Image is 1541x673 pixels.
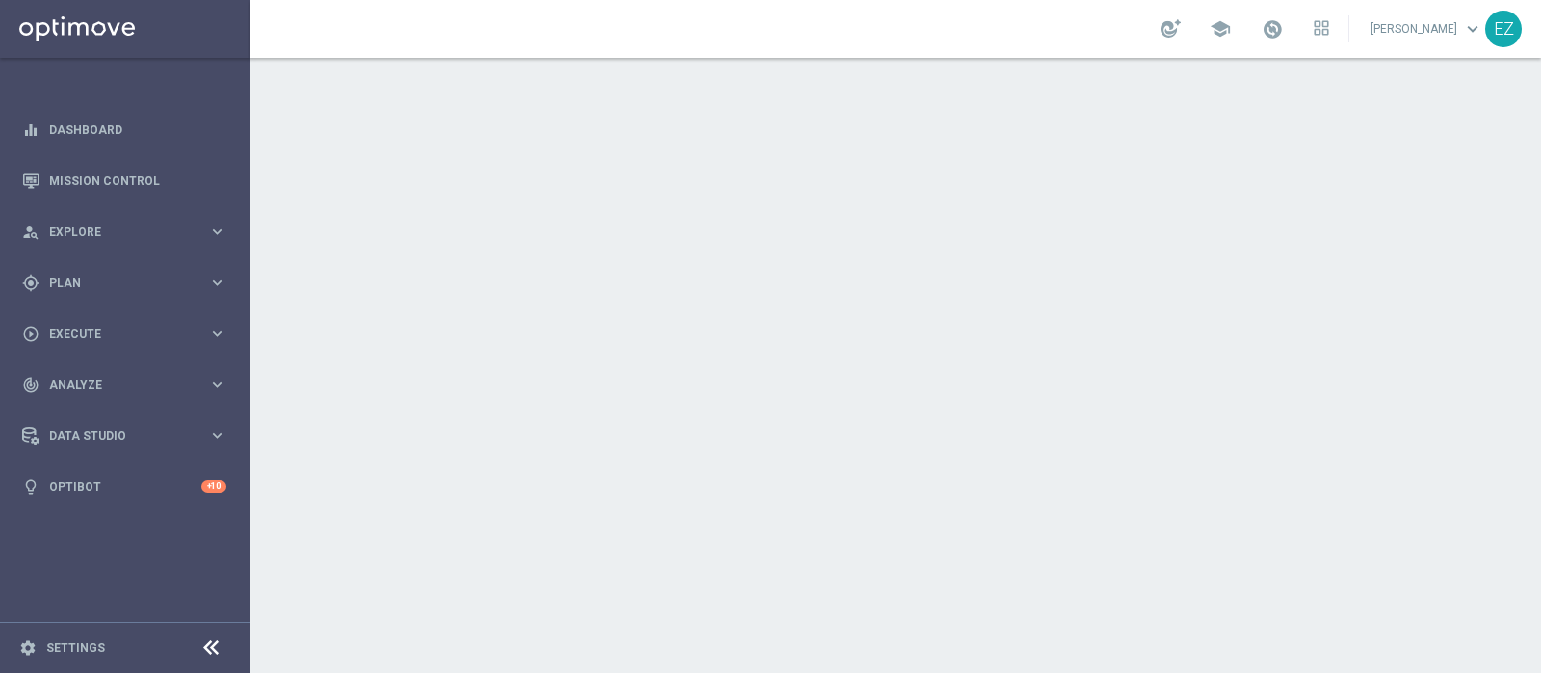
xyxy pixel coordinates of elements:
[22,461,226,512] div: Optibot
[22,274,39,292] i: gps_fixed
[22,121,39,139] i: equalizer
[21,326,227,342] button: play_circle_outline Execute keyboard_arrow_right
[19,639,37,657] i: settings
[46,642,105,654] a: Settings
[22,376,208,394] div: Analyze
[208,324,226,343] i: keyboard_arrow_right
[49,104,226,155] a: Dashboard
[49,155,226,206] a: Mission Control
[21,377,227,393] button: track_changes Analyze keyboard_arrow_right
[21,224,227,240] button: person_search Explore keyboard_arrow_right
[22,223,208,241] div: Explore
[21,428,227,444] button: Data Studio keyboard_arrow_right
[208,273,226,292] i: keyboard_arrow_right
[22,325,39,343] i: play_circle_outline
[208,427,226,445] i: keyboard_arrow_right
[1369,14,1485,43] a: [PERSON_NAME]keyboard_arrow_down
[22,427,208,445] div: Data Studio
[22,479,39,496] i: lightbulb
[49,430,208,442] span: Data Studio
[1462,18,1483,39] span: keyboard_arrow_down
[22,104,226,155] div: Dashboard
[21,275,227,291] button: gps_fixed Plan keyboard_arrow_right
[49,328,208,340] span: Execute
[21,479,227,495] button: lightbulb Optibot +10
[208,222,226,241] i: keyboard_arrow_right
[22,223,39,241] i: person_search
[49,277,208,289] span: Plan
[201,480,226,493] div: +10
[22,274,208,292] div: Plan
[208,375,226,394] i: keyboard_arrow_right
[22,376,39,394] i: track_changes
[1485,11,1522,47] div: EZ
[21,173,227,189] button: Mission Control
[22,325,208,343] div: Execute
[49,379,208,391] span: Analyze
[49,461,201,512] a: Optibot
[49,226,208,238] span: Explore
[22,155,226,206] div: Mission Control
[21,122,227,138] button: equalizer Dashboard
[1210,18,1231,39] span: school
